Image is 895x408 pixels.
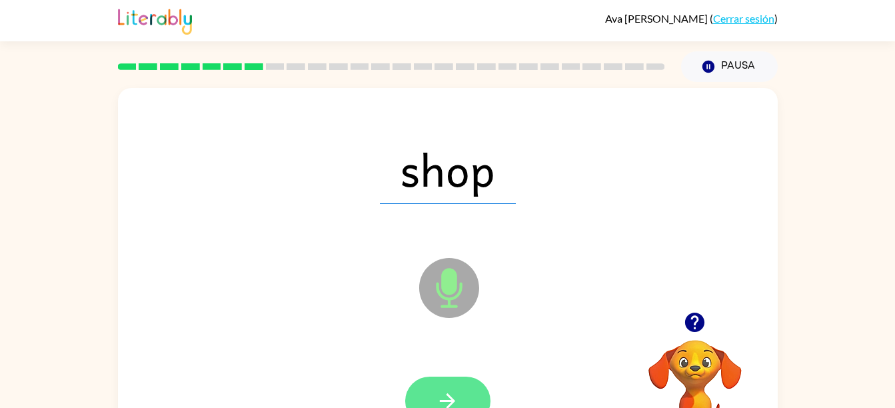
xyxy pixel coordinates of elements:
span: Ava [PERSON_NAME] [605,12,710,25]
div: ( ) [605,12,778,25]
img: Literably [118,5,192,35]
span: shop [380,135,516,204]
a: Cerrar sesión [713,12,774,25]
button: Pausa [681,51,778,82]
